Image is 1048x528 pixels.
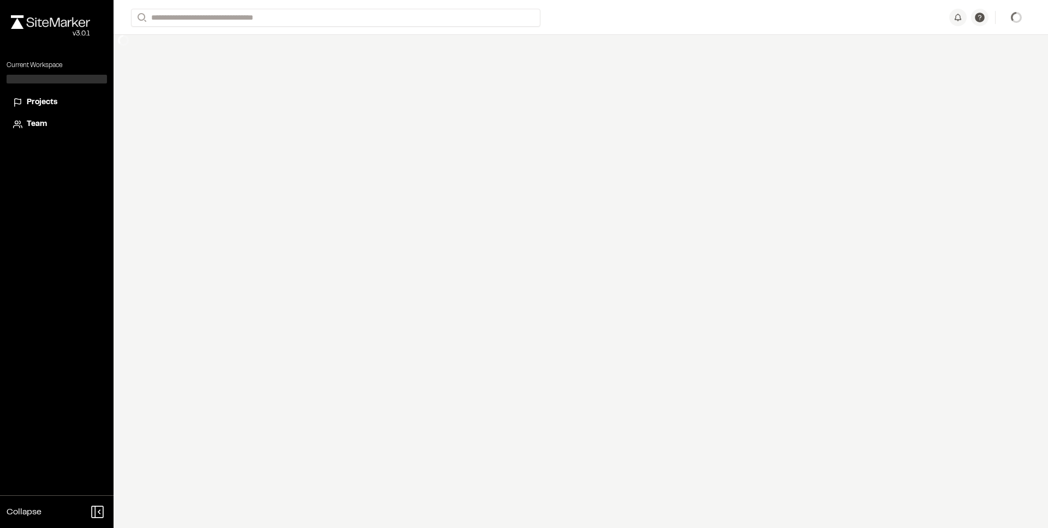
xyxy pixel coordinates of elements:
span: Collapse [7,506,41,519]
div: Oh geez...please don't... [11,29,90,39]
span: Team [27,118,47,130]
span: Projects [27,97,57,109]
button: Search [131,9,151,27]
img: rebrand.png [11,15,90,29]
p: Current Workspace [7,61,107,70]
a: Projects [13,97,100,109]
a: Team [13,118,100,130]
